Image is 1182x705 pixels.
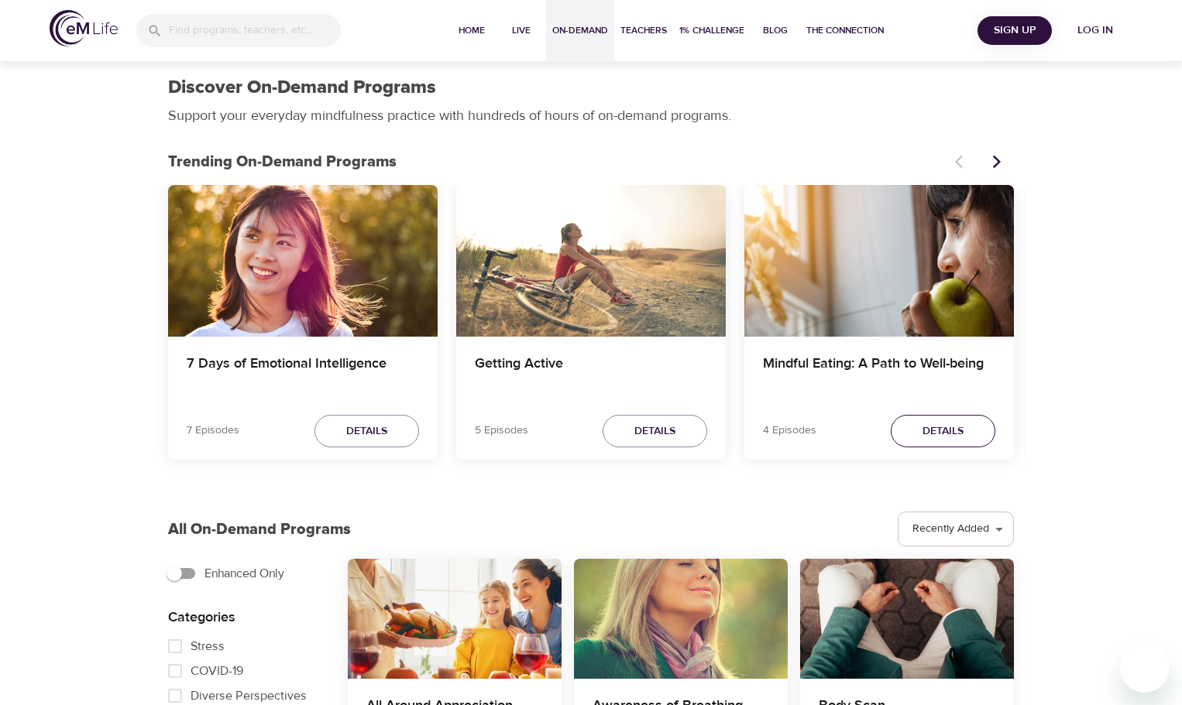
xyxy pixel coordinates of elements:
span: Blog [757,22,794,39]
button: Log in [1058,16,1132,45]
button: Awareness of Breathing [574,559,788,679]
span: Details [923,422,964,441]
span: Details [634,422,675,441]
button: Mindful Eating: A Path to Well-being [744,185,1014,337]
button: Details [314,415,419,448]
span: COVID-19 [191,662,243,680]
span: Live [503,22,540,39]
h4: 7 Days of Emotional Intelligence [187,355,419,392]
span: 1% Challenge [679,22,744,39]
span: On-Demand [552,22,608,39]
p: 5 Episodes [475,423,528,439]
span: Log in [1064,21,1126,40]
button: Sign Up [978,16,1052,45]
img: logo [50,10,118,46]
p: 4 Episodes [763,423,816,439]
p: Categories [168,607,323,628]
span: Home [453,22,490,39]
span: Sign Up [984,21,1046,40]
span: Details [346,422,387,441]
p: Support your everyday mindfulness practice with hundreds of hours of on-demand programs. [168,105,749,126]
button: Details [603,415,707,448]
button: Getting Active [456,185,726,337]
button: All-Around Appreciation [348,559,562,679]
button: Body Scan [800,559,1014,679]
p: All On-Demand Programs [168,518,351,541]
button: Next items [980,145,1014,179]
p: 7 Episodes [187,423,239,439]
p: Trending On-Demand Programs [168,150,946,173]
h4: Mindful Eating: A Path to Well-being [763,355,995,392]
button: 7 Days of Emotional Intelligence [168,185,438,337]
span: Enhanced Only [204,564,284,583]
span: The Connection [806,22,884,39]
input: Find programs, teachers, etc... [169,14,341,47]
span: Teachers [620,22,667,39]
span: Stress [191,637,225,655]
button: Details [891,415,995,448]
iframe: Button to launch messaging window [1120,643,1170,693]
h4: Getting Active [475,355,707,392]
span: Diverse Perspectives [191,686,307,705]
h1: Discover On-Demand Programs [168,77,436,99]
